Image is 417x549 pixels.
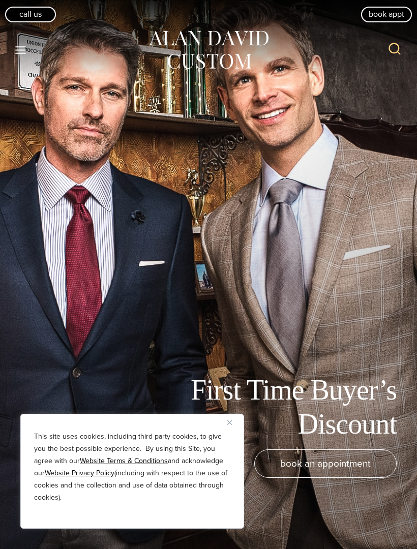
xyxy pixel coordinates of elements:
[168,373,397,441] h1: First Time Buyer’s Discount
[254,449,397,478] a: book an appointment
[227,420,232,425] img: Close
[361,7,412,22] a: book appt
[45,468,114,478] a: Website Privacy Policy
[382,38,407,62] button: View Search Form
[80,455,168,466] a: Website Terms & Conditions
[147,27,270,73] img: Alan David Custom
[5,7,56,22] a: Call Us
[10,41,32,59] button: Open menu
[34,431,230,504] p: This site uses cookies, including third party cookies, to give you the best possible experience. ...
[227,416,240,429] button: Close
[280,456,371,471] span: book an appointment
